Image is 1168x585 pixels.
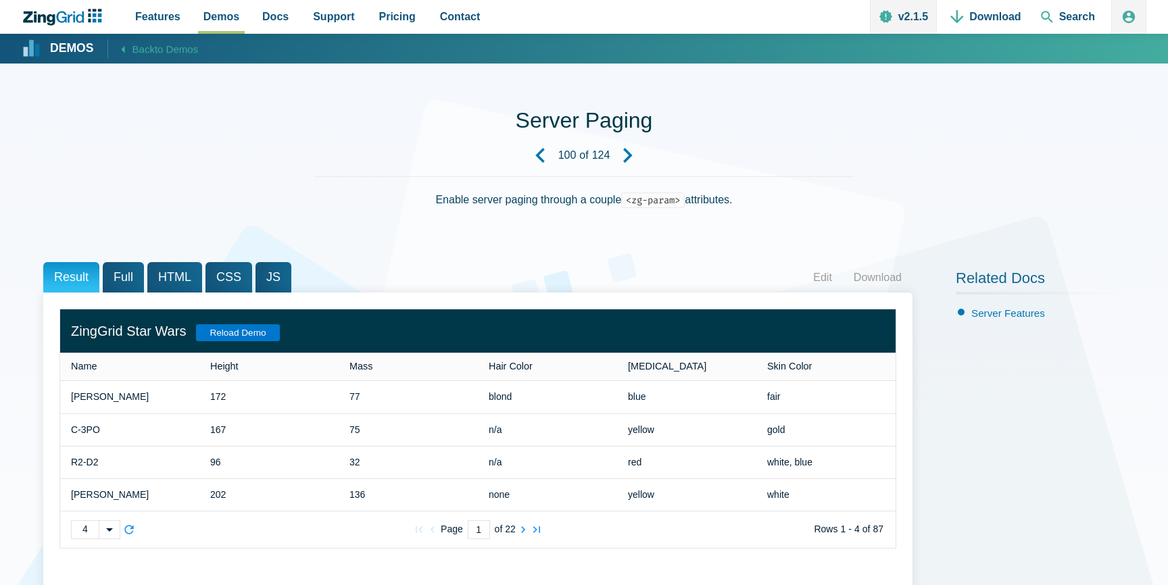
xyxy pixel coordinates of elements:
[628,455,641,471] div: red
[210,422,226,438] div: 167
[489,361,533,372] span: Hair Color
[489,422,502,438] div: n/a
[516,523,530,536] zg-button: nextpage
[71,487,149,503] div: [PERSON_NAME]
[71,389,149,405] div: [PERSON_NAME]
[516,107,653,137] h1: Server Paging
[489,487,510,503] div: none
[71,361,97,372] span: Name
[72,521,99,538] div: 4
[802,268,843,288] a: Edit
[628,422,654,438] div: yellow
[767,389,780,405] div: fair
[71,422,100,438] div: C-3PO
[255,262,291,292] span: JS
[440,7,481,26] span: Contact
[349,389,360,405] div: 77
[848,526,852,533] zg-text: -
[103,262,144,292] span: Full
[313,7,354,26] span: Support
[495,526,503,533] zg-text: of
[155,43,198,55] span: to Demos
[147,262,202,292] span: HTML
[489,389,512,405] div: blond
[43,262,99,292] span: Result
[862,526,871,533] zg-text: of
[349,455,360,471] div: 32
[203,7,239,26] span: Demos
[628,361,706,372] span: [MEDICAL_DATA]
[840,526,846,533] zg-text: 1
[441,526,463,533] zg-text: Page
[50,43,94,55] strong: Demos
[767,422,785,438] div: gold
[349,361,372,372] span: Mass
[132,41,199,57] span: Back
[196,324,279,341] span: Reload Demo
[60,309,896,353] zg-caption: ZingGrid Star Wars
[628,389,646,405] div: blue
[558,150,577,161] strong: 100
[210,487,226,503] div: 202
[843,268,912,288] a: Download
[971,307,1045,319] a: Server Features
[71,455,98,471] div: R2-D2
[23,41,94,57] a: Demos
[628,487,654,503] div: yellow
[412,523,426,536] zg-button: firstpage
[505,526,516,533] zg-text: 22
[210,389,226,405] div: 172
[767,361,812,372] span: Skin Color
[22,9,109,26] a: ZingChart Logo. Click to return to the homepage
[522,137,558,174] a: Previous Demo
[767,487,789,503] div: white
[349,422,360,438] div: 75
[592,150,610,161] strong: 124
[122,523,136,536] zg-button: reload
[205,262,252,292] span: CSS
[814,526,837,533] zg-text: Rows
[767,455,812,471] div: white, blue
[489,455,502,471] div: n/a
[873,526,883,533] zg-text: 87
[621,193,685,208] code: <zg-param>
[468,520,490,539] input: Current Page
[349,487,365,503] div: 136
[426,523,439,536] zg-button: prevpage
[379,7,416,26] span: Pricing
[210,361,239,372] span: Height
[610,137,646,174] a: Next Demo
[530,523,543,536] zg-button: lastpage
[854,526,860,533] zg-text: 4
[262,7,289,26] span: Docs
[956,269,1125,295] h2: Related Docs
[210,455,221,471] div: 96
[135,7,180,26] span: Features
[314,176,854,240] div: Enable server paging through a couple attributes.
[107,39,199,57] a: Backto Demos
[579,150,588,161] span: of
